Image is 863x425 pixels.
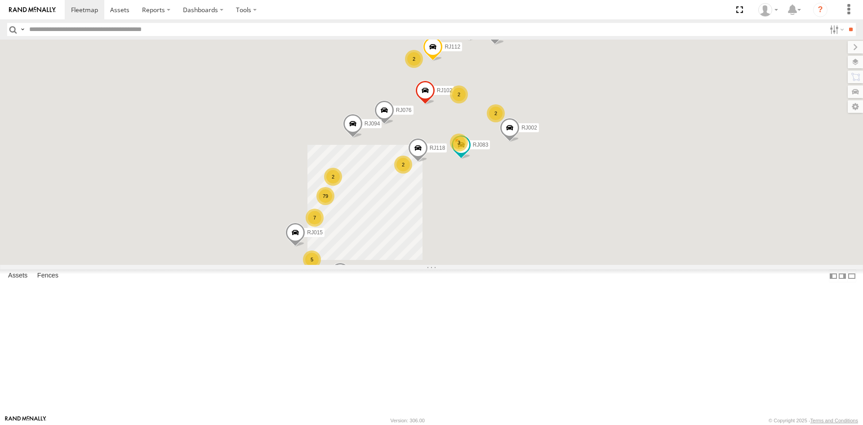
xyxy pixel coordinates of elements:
span: RJ094 [365,120,380,126]
div: 79 [316,187,334,205]
span: RJ002 [521,125,537,131]
div: 2 [450,85,468,103]
a: Visit our Website [5,416,46,425]
span: RJ112 [445,44,460,50]
label: Dock Summary Table to the Right [838,269,847,282]
label: Assets [4,270,32,282]
div: 2 [487,104,505,122]
label: Hide Summary Table [847,269,856,282]
img: rand-logo.svg [9,7,56,13]
span: RJ102 [437,87,453,93]
i: ? [813,3,827,17]
span: RJ076 [396,107,412,113]
div: © Copyright 2025 - [769,418,858,423]
div: 5 [303,251,321,268]
label: Dock Summary Table to the Left [829,269,838,282]
div: Version: 306.00 [391,418,425,423]
div: 2 [405,50,423,68]
label: Map Settings [848,100,863,113]
div: Josue Jimenez [755,3,781,17]
div: 2 [324,168,342,186]
label: Search Query [19,23,26,36]
div: 2 [394,156,412,174]
span: RJ015 [307,229,323,235]
div: 3 [450,134,468,152]
a: Terms and Conditions [810,418,858,423]
span: RJ118 [430,145,445,151]
span: RJ083 [473,142,489,148]
div: 7 [306,209,324,227]
label: Fences [33,270,63,282]
label: Search Filter Options [826,23,845,36]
